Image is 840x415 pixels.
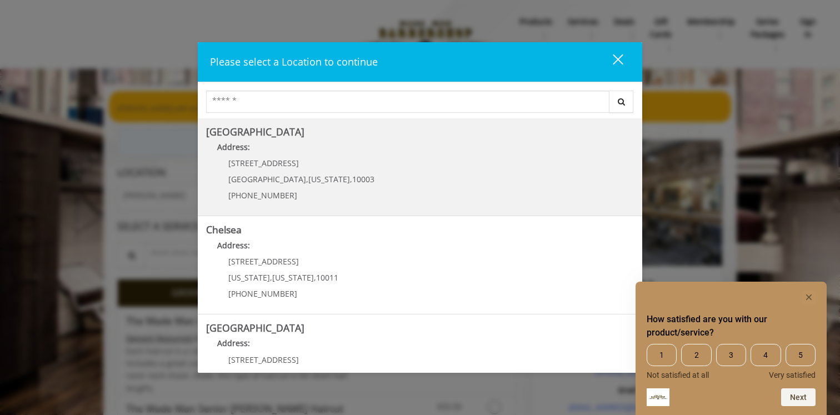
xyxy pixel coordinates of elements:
[272,272,314,283] span: [US_STATE]
[206,91,634,118] div: Center Select
[781,388,816,406] button: Next question
[316,272,338,283] span: 10011
[751,344,781,366] span: 4
[592,51,630,73] button: close dialog
[352,174,374,184] span: 10003
[647,371,709,379] span: Not satisfied at all
[228,174,306,184] span: [GEOGRAPHIC_DATA]
[206,91,609,113] input: Search Center
[217,338,250,348] b: Address:
[210,55,378,68] span: Please select a Location to continue
[228,158,299,168] span: [STREET_ADDRESS]
[217,240,250,251] b: Address:
[647,344,677,366] span: 1
[802,291,816,304] button: Hide survey
[615,98,628,106] i: Search button
[228,354,299,365] span: [STREET_ADDRESS]
[314,272,316,283] span: ,
[350,174,352,184] span: ,
[206,223,242,236] b: Chelsea
[270,272,272,283] span: ,
[228,288,297,299] span: [PHONE_NUMBER]
[228,190,297,201] span: [PHONE_NUMBER]
[647,291,816,406] div: How satisfied are you with our product/service? Select an option from 1 to 5, with 1 being Not sa...
[769,371,816,379] span: Very satisfied
[681,344,711,366] span: 2
[228,256,299,267] span: [STREET_ADDRESS]
[786,344,816,366] span: 5
[228,272,270,283] span: [US_STATE]
[206,125,304,138] b: [GEOGRAPHIC_DATA]
[647,313,816,339] h2: How satisfied are you with our product/service? Select an option from 1 to 5, with 1 being Not sa...
[647,344,816,379] div: How satisfied are you with our product/service? Select an option from 1 to 5, with 1 being Not sa...
[308,174,350,184] span: [US_STATE]
[206,321,304,334] b: [GEOGRAPHIC_DATA]
[600,53,622,70] div: close dialog
[217,142,250,152] b: Address:
[716,344,746,366] span: 3
[306,174,308,184] span: ,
